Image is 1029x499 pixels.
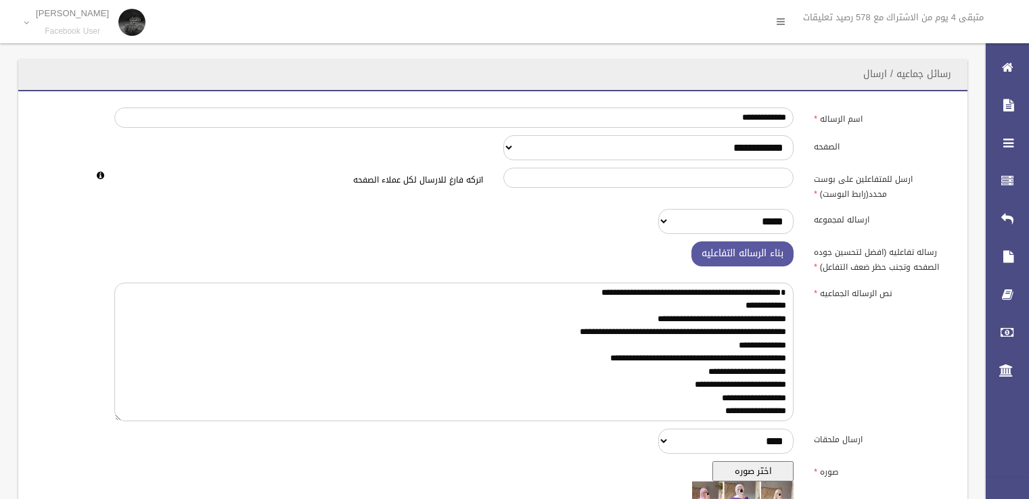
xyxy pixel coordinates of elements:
[804,135,959,154] label: الصفحه
[114,176,483,185] h6: اتركه فارغ للارسال لكل عملاء الصفحه
[804,283,959,302] label: نص الرساله الجماعيه
[691,241,794,266] button: بناء الرساله التفاعليه
[804,108,959,126] label: اسم الرساله
[804,209,959,228] label: ارساله لمجموعه
[804,429,959,448] label: ارسال ملحقات
[804,241,959,275] label: رساله تفاعليه (افضل لتحسين جوده الصفحه وتجنب حظر ضعف التفاعل)
[804,461,959,480] label: صوره
[847,61,967,87] header: رسائل جماعيه / ارسال
[804,168,959,201] label: ارسل للمتفاعلين على بوست محدد(رابط البوست)
[36,8,109,18] p: [PERSON_NAME]
[712,461,794,481] button: اختر صوره
[36,26,109,37] small: Facebook User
